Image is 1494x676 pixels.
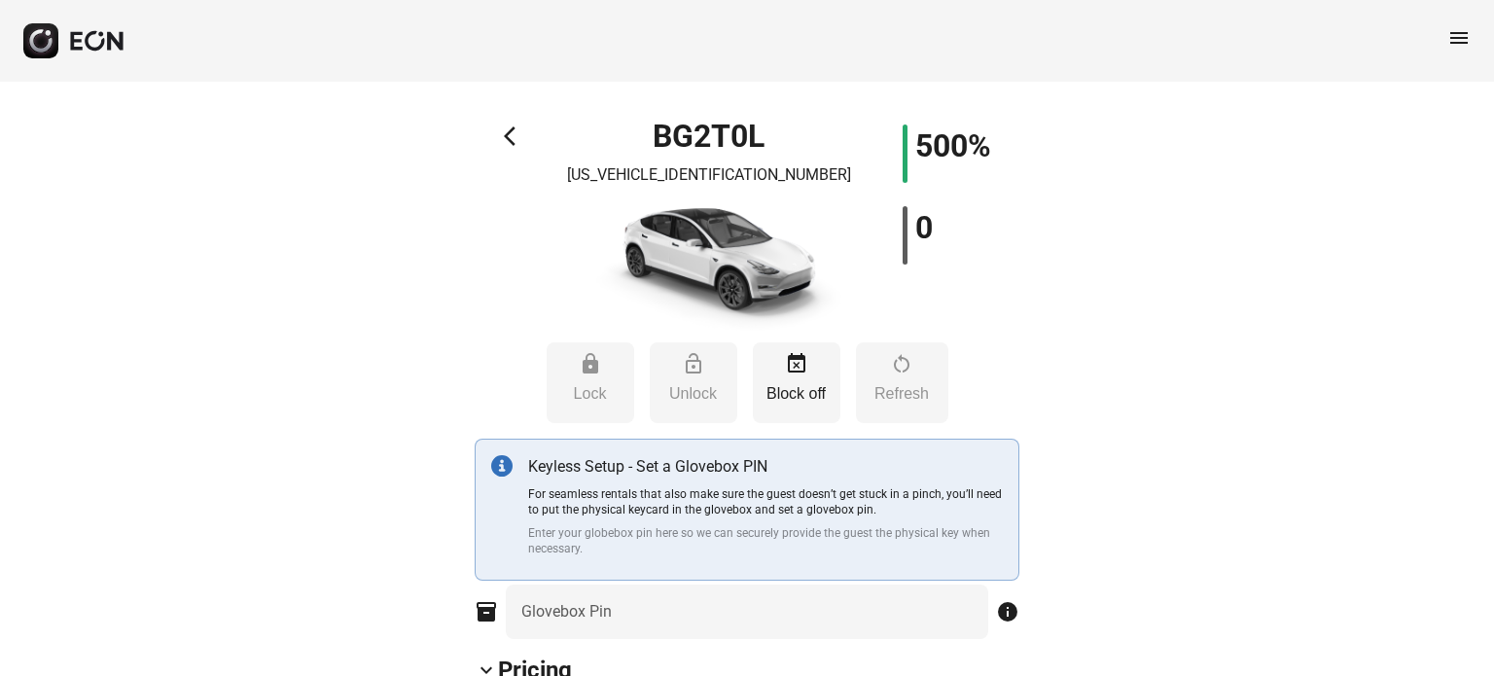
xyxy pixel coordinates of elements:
button: Block off [753,342,840,423]
img: info [491,455,513,477]
span: event_busy [785,352,808,375]
p: Enter your globebox pin here so we can securely provide the guest the physical key when necessary. [528,525,1003,556]
img: car [573,195,845,331]
label: Glovebox Pin [521,600,612,623]
p: Keyless Setup - Set a Glovebox PIN [528,455,1003,479]
h1: 0 [915,216,933,239]
p: Block off [763,382,831,406]
span: arrow_back_ios [504,125,527,148]
span: info [996,600,1019,623]
span: menu [1447,26,1471,50]
h1: 500% [915,134,991,158]
p: For seamless rentals that also make sure the guest doesn’t get stuck in a pinch, you’ll need to p... [528,486,1003,517]
span: inventory_2 [475,600,498,623]
h1: BG2T0L [653,125,765,148]
p: [US_VEHICLE_IDENTIFICATION_NUMBER] [567,163,851,187]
